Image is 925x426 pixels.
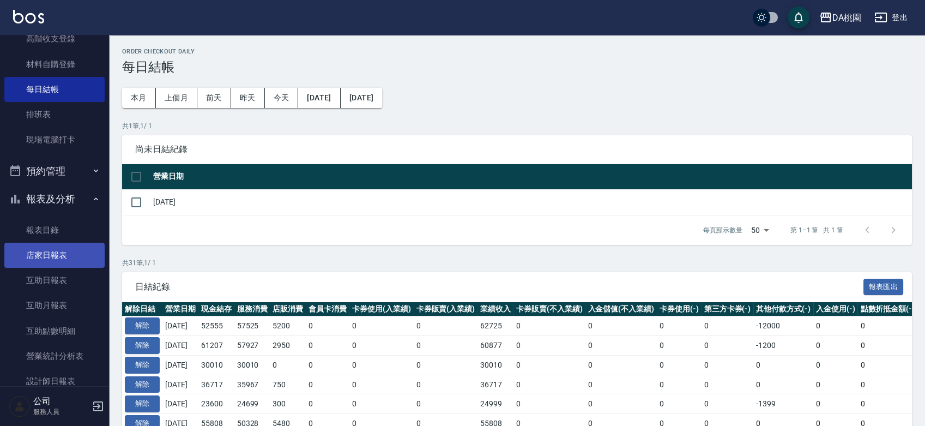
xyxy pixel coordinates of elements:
button: 登出 [870,8,912,28]
td: 0 [585,375,657,394]
td: -1200 [753,336,813,356]
td: 0 [513,375,585,394]
td: [DATE] [162,375,198,394]
td: 24699 [234,394,270,414]
td: 0 [657,394,702,414]
p: 第 1–1 筆 共 1 筆 [790,225,843,235]
td: 0 [349,394,414,414]
td: 0 [585,355,657,375]
td: 0 [513,355,585,375]
td: 0 [753,375,813,394]
td: [DATE] [162,336,198,356]
button: 解除 [125,395,160,412]
a: 每日結帳 [4,77,105,102]
a: 報表目錄 [4,218,105,243]
a: 設計師日報表 [4,369,105,394]
button: 前天 [197,88,231,108]
td: 52555 [198,316,234,336]
td: 0 [702,316,754,336]
th: 第三方卡券(-) [702,302,754,316]
button: 報表及分析 [4,185,105,213]
td: 57927 [234,336,270,356]
td: 300 [270,394,306,414]
td: 35967 [234,375,270,394]
td: 0 [270,355,306,375]
button: 預約管理 [4,157,105,185]
td: 30010 [198,355,234,375]
img: Logo [13,10,44,23]
td: -1399 [753,394,813,414]
td: 0 [813,316,858,336]
td: 0 [349,316,414,336]
td: 0 [585,394,657,414]
td: 0 [306,355,349,375]
p: 共 31 筆, 1 / 1 [122,258,912,268]
a: 互助日報表 [4,268,105,293]
th: 卡券販賣(不入業績) [513,302,585,316]
span: 日結紀錄 [135,281,863,292]
img: Person [9,395,31,417]
td: [DATE] [162,316,198,336]
th: 卡券販賣(入業績) [414,302,478,316]
td: 30010 [477,355,513,375]
th: 服務消費 [234,302,270,316]
button: 解除 [125,337,160,354]
td: 62725 [477,316,513,336]
a: 互助月報表 [4,293,105,318]
td: 0 [349,375,414,394]
td: 0 [349,355,414,375]
button: 解除 [125,357,160,374]
a: 店家日報表 [4,243,105,268]
h2: Order checkout daily [122,48,912,55]
td: 0 [306,375,349,394]
td: 0 [414,355,478,375]
td: 0 [857,316,917,336]
td: 0 [702,355,754,375]
td: 0 [414,336,478,356]
td: 60877 [477,336,513,356]
a: 材料自購登錄 [4,52,105,77]
th: 入金儲值(不入業績) [585,302,657,316]
th: 現金結存 [198,302,234,316]
td: 0 [513,394,585,414]
th: 其他付款方式(-) [753,302,813,316]
td: 0 [657,375,702,394]
th: 業績收入 [477,302,513,316]
button: 本月 [122,88,156,108]
a: 高階收支登錄 [4,26,105,51]
td: [DATE] [162,355,198,375]
td: 0 [349,336,414,356]
button: DA桃園 [815,7,866,29]
a: 營業統計分析表 [4,344,105,369]
th: 營業日期 [162,302,198,316]
a: 現場電腦打卡 [4,127,105,152]
td: 0 [585,316,657,336]
button: 報表匯出 [863,279,904,296]
td: 0 [813,355,858,375]
td: -12000 [753,316,813,336]
button: 解除 [125,317,160,334]
h5: 公司 [33,396,89,407]
button: 昨天 [231,88,265,108]
td: 0 [813,394,858,414]
td: 24999 [477,394,513,414]
td: 0 [857,336,917,356]
td: 0 [657,355,702,375]
td: 23600 [198,394,234,414]
td: [DATE] [150,189,912,215]
td: 0 [513,336,585,356]
th: 會員卡消費 [306,302,349,316]
th: 卡券使用(-) [657,302,702,316]
p: 共 1 筆, 1 / 1 [122,121,912,131]
th: 營業日期 [150,164,912,190]
td: 0 [306,394,349,414]
div: 50 [747,215,773,245]
th: 入金使用(-) [813,302,858,316]
th: 解除日結 [122,302,162,316]
td: 0 [857,394,917,414]
td: [DATE] [162,394,198,414]
a: 報表匯出 [863,281,904,291]
td: 2950 [270,336,306,356]
span: 尚未日結紀錄 [135,144,899,155]
td: 57525 [234,316,270,336]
